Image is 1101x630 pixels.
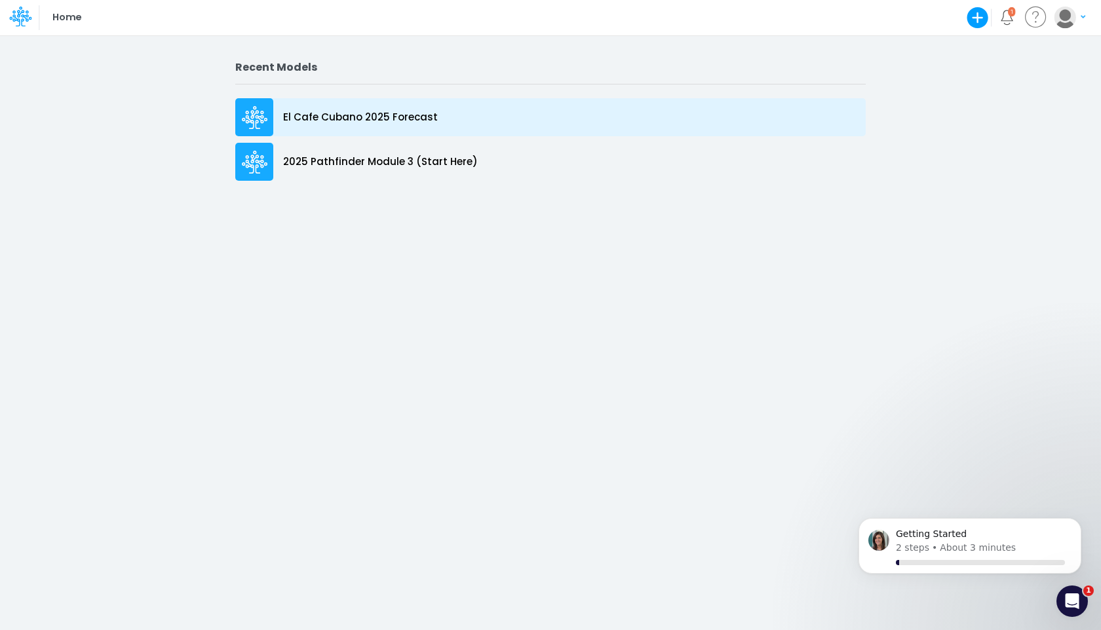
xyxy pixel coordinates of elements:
iframe: Intercom notifications message [839,503,1101,595]
a: Notifications [999,10,1014,25]
a: 2025 Pathfinder Module 3 (Start Here) [235,139,866,184]
p: 2025 Pathfinder Module 3 (Start Here) [283,155,478,170]
div: 1 unread items [1011,9,1013,14]
h2: Recent Models [235,61,866,73]
a: El Cafe Cubano 2025 Forecast [235,95,866,139]
p: El Cafe Cubano 2025 Forecast [283,110,438,125]
p: Home [52,10,81,25]
iframe: Intercom live chat [1056,585,1088,617]
span: 1 [1083,585,1094,596]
